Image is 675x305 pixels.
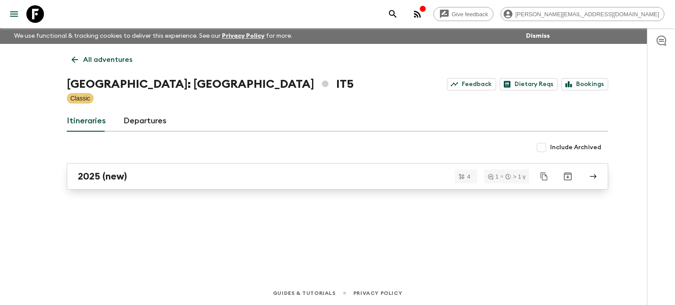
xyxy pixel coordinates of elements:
[67,75,354,93] h1: [GEOGRAPHIC_DATA]: [GEOGRAPHIC_DATA] IT5
[70,94,90,103] p: Classic
[488,174,498,179] div: 1
[550,143,601,152] span: Include Archived
[505,174,526,179] div: > 1 y
[123,111,167,132] a: Departures
[78,171,127,182] h2: 2025 (new)
[433,7,494,21] a: Give feedback
[353,288,402,298] a: Privacy Policy
[462,174,475,179] span: 4
[67,163,608,190] a: 2025 (new)
[500,78,558,90] a: Dietary Reqs
[559,168,577,185] button: Archive
[561,78,608,90] a: Bookings
[5,5,23,23] button: menu
[273,288,336,298] a: Guides & Tutorials
[501,7,664,21] div: [PERSON_NAME][EMAIL_ADDRESS][DOMAIN_NAME]
[11,28,296,44] p: We use functional & tracking cookies to deliver this experience. See our for more.
[67,111,106,132] a: Itineraries
[384,5,402,23] button: search adventures
[67,51,137,68] a: All adventures
[447,11,493,18] span: Give feedback
[536,169,552,184] button: Duplicate
[511,11,664,18] span: [PERSON_NAME][EMAIL_ADDRESS][DOMAIN_NAME]
[83,54,132,65] p: All adventures
[222,33,265,39] a: Privacy Policy
[447,78,496,90] a: Feedback
[524,30,552,42] button: Dismiss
